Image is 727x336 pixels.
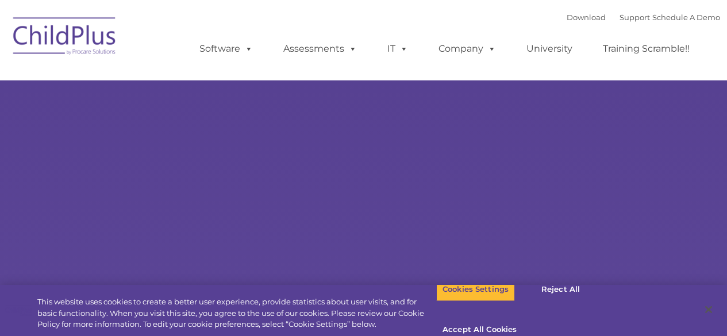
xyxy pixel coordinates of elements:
button: Cookies Settings [436,277,515,302]
a: Assessments [272,37,368,60]
a: Software [188,37,264,60]
a: Training Scramble!! [591,37,701,60]
a: IT [376,37,420,60]
a: University [515,37,584,60]
div: This website uses cookies to create a better user experience, provide statistics about user visit... [37,296,436,330]
button: Reject All [525,277,597,302]
a: Schedule A Demo [652,13,720,22]
font: | [567,13,720,22]
a: Support [620,13,650,22]
a: Download [567,13,606,22]
a: Company [427,37,507,60]
button: Close [696,297,721,322]
img: ChildPlus by Procare Solutions [7,9,122,67]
